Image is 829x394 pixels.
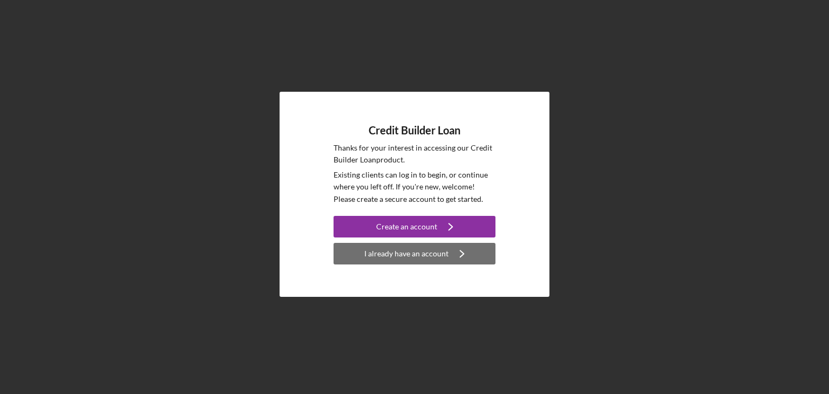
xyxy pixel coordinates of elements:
p: Existing clients can log in to begin, or continue where you left off. If you're new, welcome! Ple... [334,169,495,205]
div: Create an account [376,216,437,237]
a: Create an account [334,216,495,240]
button: I already have an account [334,243,495,264]
p: Thanks for your interest in accessing our Credit Builder Loan product. [334,142,495,166]
div: I already have an account [364,243,449,264]
h4: Credit Builder Loan [369,124,460,137]
button: Create an account [334,216,495,237]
